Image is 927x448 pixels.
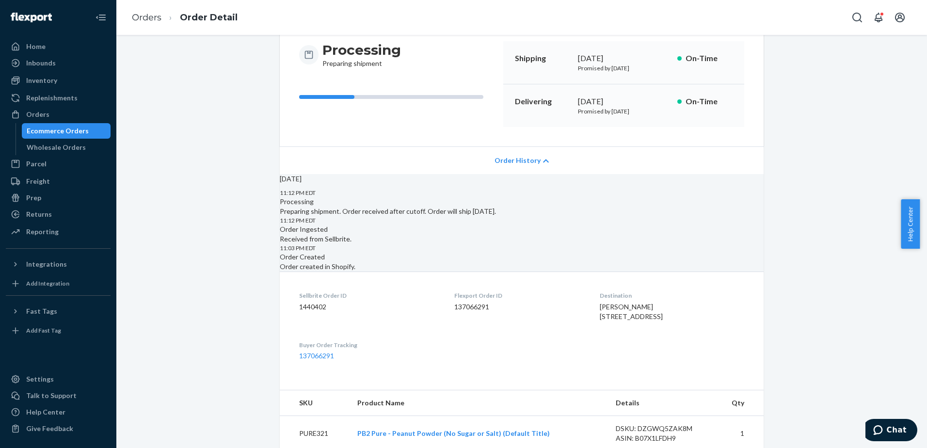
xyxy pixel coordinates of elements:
span: [PERSON_NAME] [STREET_ADDRESS] [600,303,663,320]
a: PB2 Pure - Peanut Powder (No Sugar or Salt) (Default Title) [357,429,550,437]
h3: Processing [322,41,401,59]
button: Integrations [6,256,111,272]
th: Qty [714,390,764,416]
div: Wholesale Orders [27,143,86,152]
a: Returns [6,207,111,222]
a: Add Fast Tag [6,323,111,338]
div: Help Center [26,407,65,417]
div: [DATE] [578,96,670,107]
dt: Destination [600,291,744,300]
div: Order Ingested [280,224,764,234]
div: Returns [26,209,52,219]
a: Reporting [6,224,111,240]
button: Close Navigation [91,8,111,27]
div: Order Created [280,252,764,262]
dd: 137066291 [454,302,584,312]
p: 11:12 PM EDT [280,216,764,224]
div: Parcel [26,159,47,169]
span: Order History [495,156,541,165]
button: Open notifications [869,8,888,27]
button: Open account menu [890,8,910,27]
button: Give Feedback [6,421,111,436]
div: Fast Tags [26,306,57,316]
div: Add Integration [26,279,69,288]
div: DSKU: DZGWQ5ZAK8M [616,424,707,433]
div: Ecommerce Orders [27,126,89,136]
p: On-Time [686,53,733,64]
div: Freight [26,176,50,186]
th: Product Name [350,390,608,416]
div: Received from Sellbrite. [280,224,764,244]
a: Ecommerce Orders [22,123,111,139]
div: ASIN: B07X1LFDH9 [616,433,707,443]
p: Promised by [DATE] [578,64,670,72]
div: Inventory [26,76,57,85]
a: Help Center [6,404,111,420]
div: Settings [26,374,54,384]
dt: Sellbrite Order ID [299,291,439,300]
button: Talk to Support [6,388,111,403]
th: SKU [280,390,350,416]
div: Prep [26,193,41,203]
p: 11:12 PM EDT [280,189,764,197]
p: Delivering [515,96,570,107]
a: Orders [132,12,161,23]
div: Preparing shipment [322,41,401,68]
div: Replenishments [26,93,78,103]
a: Inbounds [6,55,111,71]
a: Inventory [6,73,111,88]
p: 11:03 PM EDT [280,244,764,252]
dd: 1440402 [299,302,439,312]
div: Home [26,42,46,51]
div: [DATE] [578,53,670,64]
div: Order created in Shopify. [280,252,764,272]
div: Orders [26,110,49,119]
a: Settings [6,371,111,387]
p: Promised by [DATE] [578,107,670,115]
img: Flexport logo [11,13,52,22]
a: Order Detail [180,12,238,23]
a: Add Integration [6,276,111,291]
a: Parcel [6,156,111,172]
a: Replenishments [6,90,111,106]
p: [DATE] [280,174,764,184]
a: Wholesale Orders [22,140,111,155]
button: Help Center [901,199,920,249]
a: Orders [6,107,111,122]
a: 137066291 [299,352,334,360]
th: Details [608,390,715,416]
a: Freight [6,174,111,189]
div: Give Feedback [26,424,73,433]
a: Prep [6,190,111,206]
div: Add Fast Tag [26,326,61,335]
p: On-Time [686,96,733,107]
dt: Buyer Order Tracking [299,341,439,349]
ol: breadcrumbs [124,3,245,32]
div: Inbounds [26,58,56,68]
div: Preparing shipment. Order received after cutoff. Order will ship [DATE]. [280,197,764,216]
div: Talk to Support [26,391,77,400]
iframe: Opens a widget where you can chat to one of our agents [865,419,917,443]
dt: Flexport Order ID [454,291,584,300]
div: Reporting [26,227,59,237]
a: Home [6,39,111,54]
div: Integrations [26,259,67,269]
button: Open Search Box [847,8,867,27]
div: Processing [280,197,764,207]
p: Shipping [515,53,570,64]
button: Fast Tags [6,304,111,319]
